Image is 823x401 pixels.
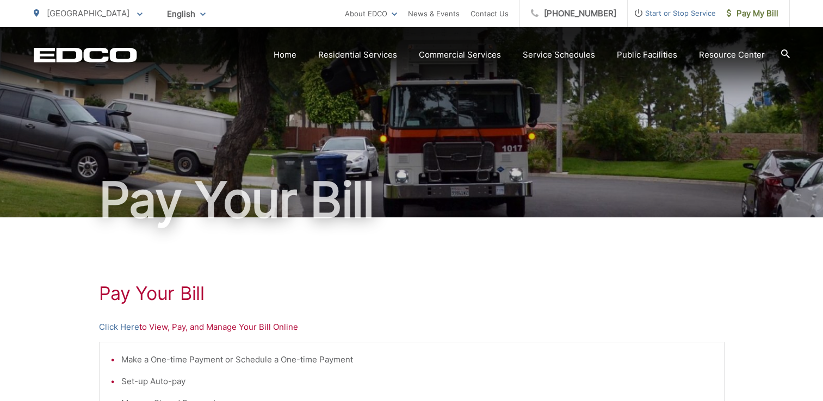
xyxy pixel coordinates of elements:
a: About EDCO [345,7,397,20]
span: Pay My Bill [727,7,778,20]
li: Make a One-time Payment or Schedule a One-time Payment [121,353,713,366]
h1: Pay Your Bill [99,283,725,304]
a: Home [274,48,296,61]
a: EDCD logo. Return to the homepage. [34,47,137,62]
a: Contact Us [471,7,509,20]
p: to View, Pay, and Manage Your Bill Online [99,321,725,334]
a: Residential Services [318,48,397,61]
a: Resource Center [699,48,765,61]
a: Commercial Services [419,48,501,61]
span: English [159,4,214,23]
h1: Pay Your Bill [34,173,790,227]
a: Public Facilities [617,48,677,61]
li: Set-up Auto-pay [121,375,713,388]
span: [GEOGRAPHIC_DATA] [47,8,129,18]
a: Click Here [99,321,139,334]
a: News & Events [408,7,460,20]
a: Service Schedules [523,48,595,61]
